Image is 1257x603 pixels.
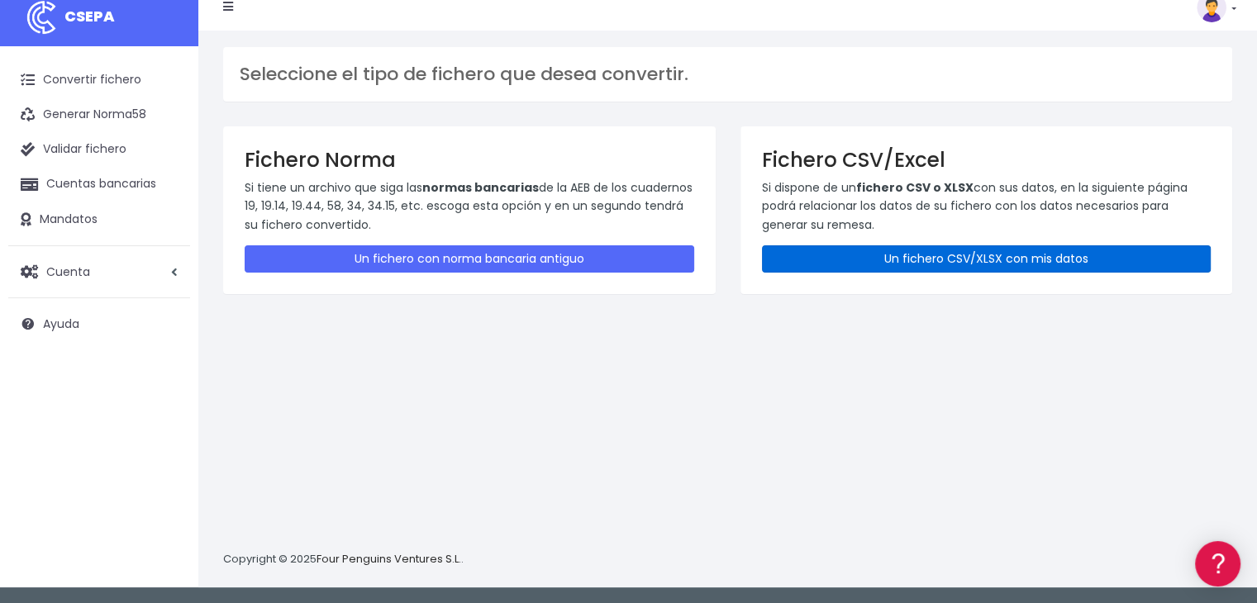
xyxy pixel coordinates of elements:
[227,476,318,491] a: POWERED BY ENCHANT
[245,178,694,234] p: Si tiene un archivo que siga las de la AEB de los cuadernos 19, 19.14, 19.44, 58, 34, 34.15, etc....
[245,245,694,273] a: Un fichero con norma bancaria antiguo
[240,64,1216,85] h3: Seleccione el tipo de fichero que desea convertir.
[46,263,90,279] span: Cuenta
[856,179,974,196] strong: fichero CSV o XLSX
[8,202,190,237] a: Mandatos
[17,115,314,131] div: Información general
[8,167,190,202] a: Cuentas bancarias
[17,422,314,448] a: API
[17,286,314,311] a: Perfiles de empresas
[17,235,314,260] a: Problemas habituales
[17,260,314,286] a: Videotutoriales
[762,245,1212,273] a: Un fichero CSV/XLSX con mis datos
[17,209,314,235] a: Formatos
[17,140,314,166] a: Información general
[17,328,314,344] div: Facturación
[422,179,539,196] strong: normas bancarias
[17,354,314,380] a: General
[317,551,461,567] a: Four Penguins Ventures S.L.
[762,178,1212,234] p: Si dispone de un con sus datos, en la siguiente página podrá relacionar los datos de su fichero c...
[64,6,115,26] span: CSEPA
[43,316,79,332] span: Ayuda
[8,306,190,341] a: Ayuda
[8,97,190,132] a: Generar Norma58
[223,551,464,568] p: Copyright © 2025 .
[17,442,314,471] button: Contáctanos
[8,132,190,167] a: Validar fichero
[8,63,190,97] a: Convertir fichero
[762,148,1212,172] h3: Fichero CSV/Excel
[17,396,314,412] div: Programadores
[17,183,314,198] div: Convertir ficheros
[8,254,190,289] a: Cuenta
[245,148,694,172] h3: Fichero Norma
